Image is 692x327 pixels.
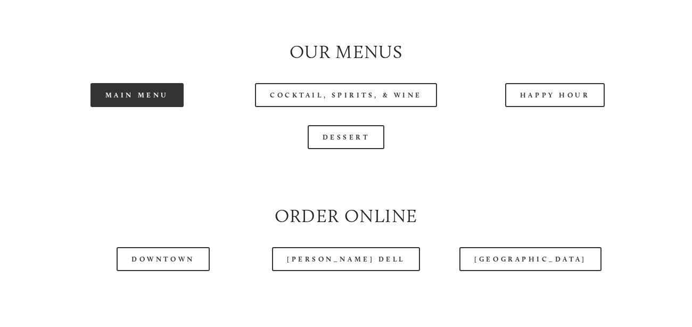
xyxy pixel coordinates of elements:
[117,247,209,271] a: Downtown
[272,247,420,271] a: [PERSON_NAME] Dell
[308,125,385,149] a: Dessert
[505,83,605,107] a: Happy Hour
[90,83,184,107] a: Main Menu
[459,247,601,271] a: [GEOGRAPHIC_DATA]
[255,83,437,107] a: Cocktail, Spirits, & Wine
[42,203,650,229] h2: Order Online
